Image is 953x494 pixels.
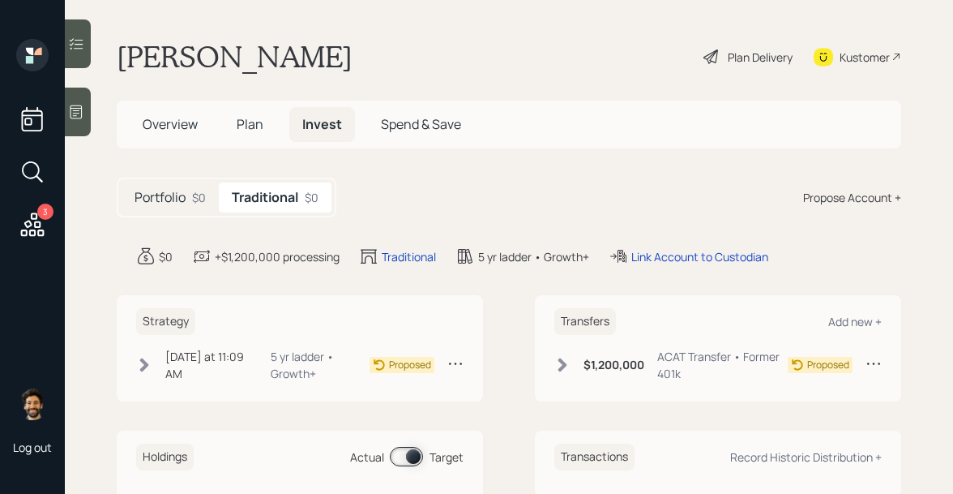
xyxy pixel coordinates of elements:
[136,444,194,470] h6: Holdings
[271,348,370,382] div: 5 yr ladder • Growth+
[215,248,340,265] div: +$1,200,000 processing
[583,359,644,372] h6: $1,200,000
[13,440,52,455] div: Log out
[840,49,890,66] div: Kustomer
[381,115,461,133] span: Spend & Save
[631,248,768,265] div: Link Account to Custodian
[37,204,53,220] div: 3
[429,449,464,466] div: Target
[117,39,353,75] h1: [PERSON_NAME]
[192,189,206,206] div: $0
[728,49,793,66] div: Plan Delivery
[136,308,195,335] h6: Strategy
[803,189,901,206] div: Propose Account +
[389,358,431,372] div: Proposed
[305,189,318,206] div: $0
[478,248,589,265] div: 5 yr ladder • Growth+
[143,115,198,133] span: Overview
[730,449,882,465] div: Record Historic Distribution +
[554,308,616,335] h6: Transfers
[135,190,186,205] h5: Portfolio
[237,115,263,133] span: Plan
[302,115,342,133] span: Invest
[165,348,253,382] div: [DATE] at 11:09 AM
[232,190,298,205] h5: Traditional
[554,444,635,470] h6: Transactions
[657,348,788,382] div: ACAT Transfer • Former 401k
[159,248,173,265] div: $0
[350,449,384,466] div: Actual
[16,388,49,420] img: eric-schwartz-headshot.png
[382,248,436,265] div: Traditional
[828,314,882,329] div: Add new +
[807,358,849,372] div: Proposed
